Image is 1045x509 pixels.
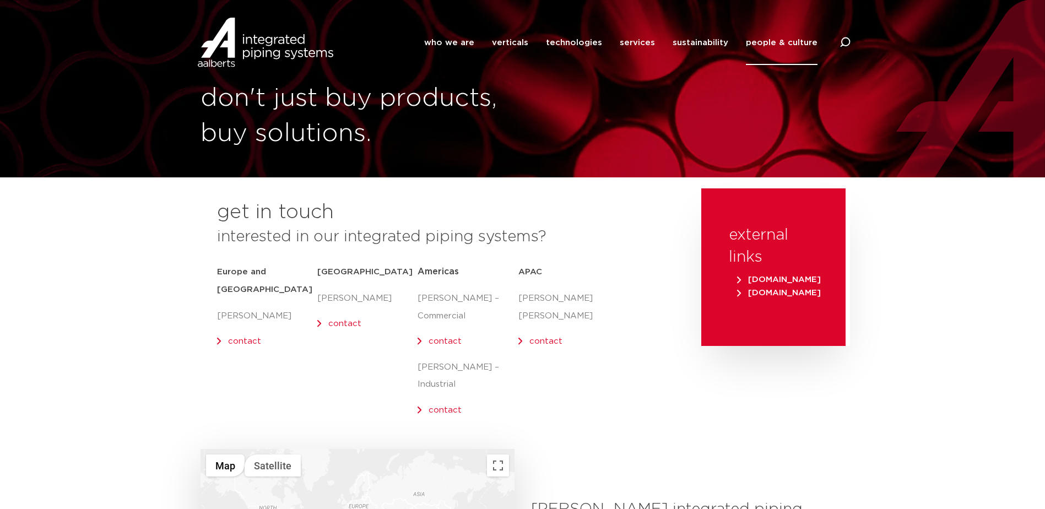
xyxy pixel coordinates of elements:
span: Americas [418,267,459,276]
button: Show satellite imagery [245,454,301,476]
a: contact [328,320,361,328]
span: [DOMAIN_NAME] [737,289,821,297]
h3: external links [729,224,818,268]
a: services [620,20,655,65]
h2: get in touch [217,199,334,226]
a: contact [429,337,462,345]
a: who we are [424,20,474,65]
p: [PERSON_NAME] [317,290,418,307]
nav: Menu [424,20,817,65]
h1: don't just buy products, buy solutions. [201,81,517,151]
button: Show street map [206,454,245,476]
a: verticals [492,20,528,65]
p: [PERSON_NAME] [217,307,317,325]
strong: Europe and [GEOGRAPHIC_DATA] [217,268,312,294]
span: [DOMAIN_NAME] [737,275,821,284]
a: sustainability [673,20,728,65]
a: contact [429,406,462,414]
h5: [GEOGRAPHIC_DATA] [317,263,418,281]
h5: APAC [518,263,619,281]
a: contact [529,337,562,345]
p: [PERSON_NAME] [PERSON_NAME] [518,290,619,325]
p: [PERSON_NAME] – Industrial [418,359,518,394]
h3: interested in our integrated piping systems? [217,226,674,248]
a: contact [228,337,261,345]
a: [DOMAIN_NAME] [734,275,824,284]
a: [DOMAIN_NAME] [734,289,824,297]
a: technologies [546,20,602,65]
a: people & culture [746,20,817,65]
button: Toggle fullscreen view [487,454,509,476]
p: [PERSON_NAME] – Commercial [418,290,518,325]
